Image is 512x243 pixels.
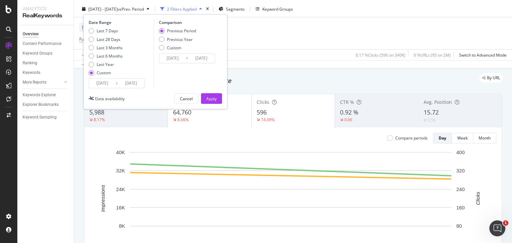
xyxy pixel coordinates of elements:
[88,6,118,12] span: [DATE] - [DATE]
[174,93,198,104] button: Cancel
[23,5,68,12] div: Analytics
[257,99,269,105] span: Clicks
[118,79,144,88] input: End Date
[340,108,358,116] span: 0.92 %
[473,133,496,143] button: Month
[95,96,125,102] div: Data availability
[100,185,106,212] text: Impressions
[167,37,193,42] div: Previous Year
[79,50,99,60] button: Apply
[428,117,436,123] div: 0.56
[424,119,426,121] img: Equal
[23,50,52,57] div: Keyword Groups
[452,133,473,143] button: Week
[261,117,275,122] div: 14.49%
[177,117,189,122] div: 8.66%
[116,205,125,210] text: 16K
[159,45,196,51] div: Custom
[167,45,181,51] div: Custom
[23,31,69,38] a: Overview
[479,73,503,83] div: legacy label
[82,24,95,30] span: Device
[167,6,197,12] div: 2 Filters Applied
[23,79,46,86] div: More Reports
[116,149,125,155] text: 40K
[97,45,123,51] div: Last 3 Months
[94,117,105,122] div: 8.17%
[456,205,465,210] text: 160
[89,62,123,67] div: Last Year
[23,101,59,108] div: Explorer Bookmarks
[79,36,94,42] span: Full URL
[262,6,293,12] div: Keyword Groups
[439,135,446,141] div: Day
[226,6,245,12] span: Segments
[206,96,217,102] div: Apply
[344,117,352,122] div: 0.06
[180,96,193,102] div: Cancel
[159,20,217,25] div: Comparison
[489,220,505,236] iframe: Intercom live chat
[89,70,123,76] div: Custom
[97,37,120,42] div: Last 28 Days
[23,92,69,99] a: Keywords Explorer
[89,53,123,59] div: Last 6 Months
[459,52,507,58] div: Switch to Advanced Mode
[79,4,152,14] button: [DATE] - [DATE]vsPrev. Period
[119,223,125,229] text: 8K
[479,135,491,141] div: Month
[167,28,196,34] div: Previous Period
[23,114,57,121] div: Keyword Sampling
[456,186,465,192] text: 240
[414,52,451,58] div: 0 % URLs ( 95 on 2M )
[159,54,186,63] input: Start Date
[424,108,439,116] span: 15.72
[424,99,452,105] span: Avg. Position
[97,53,123,59] div: Last 6 Months
[23,79,62,86] a: More Reports
[456,50,507,60] button: Switch to Advanced Mode
[188,54,215,63] input: End Date
[89,37,123,42] div: Last 28 Days
[475,191,481,205] text: Clicks
[89,20,152,25] div: Date Range
[89,108,104,116] span: 5,988
[23,31,39,38] div: Overview
[456,223,462,229] text: 80
[118,6,144,12] span: vs Prev. Period
[23,40,61,47] div: Content Performance
[356,52,405,58] div: 0.17 % Clicks ( 596 on 340K )
[503,220,508,226] span: 1
[23,60,69,67] a: Ranking
[116,168,125,173] text: 32K
[340,99,354,105] span: CTR %
[201,93,222,104] button: Apply
[23,101,69,108] a: Explorer Bookmarks
[89,45,123,51] div: Last 3 Months
[158,4,205,14] button: 2 Filters Applied
[216,4,247,14] button: Segments
[23,12,68,20] div: RealKeywords
[116,186,125,192] text: 24K
[23,69,69,76] a: Keywords
[205,6,210,12] div: times
[89,28,123,34] div: Last 7 Days
[395,135,428,141] div: Compare periods
[23,50,69,57] a: Keyword Groups
[23,40,69,47] a: Content Performance
[487,76,500,80] span: By URL
[23,60,37,67] div: Ranking
[257,108,267,116] span: 596
[253,4,296,14] button: Keyword Groups
[456,168,465,173] text: 320
[23,92,56,99] div: Keywords Explorer
[23,114,69,121] a: Keyword Sampling
[159,28,196,34] div: Previous Period
[89,79,116,88] input: Start Date
[97,62,114,67] div: Last Year
[97,28,118,34] div: Last 7 Days
[173,108,191,116] span: 64,760
[456,149,465,155] text: 400
[23,69,40,76] div: Keywords
[97,70,111,76] div: Custom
